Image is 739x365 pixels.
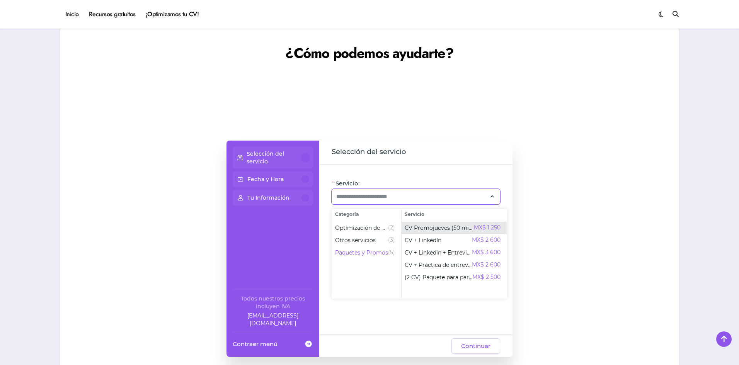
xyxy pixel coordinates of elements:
a: Inicio [60,4,84,25]
span: (3) [388,236,395,245]
a: Company email: ayuda@elhadadelasvacantes.com [233,312,313,327]
p: Fecha y Hora [247,175,284,183]
button: Continuar [451,338,500,354]
span: Continuar [461,341,490,351]
span: CV + Linkedin + Entrevista [405,249,472,256]
span: CV Promojueves (50 min) [405,224,474,232]
span: (5) [388,248,395,257]
span: Servicio [402,209,507,219]
span: Paquetes y Promos [335,249,388,256]
div: Todos nuestros precios incluyen IVA [233,295,313,310]
span: Servicio: [335,180,359,187]
p: Selección del servicio [247,150,301,165]
span: Contraer menú [233,340,278,348]
span: CV + Práctica de entrevista [405,261,472,269]
div: Selecciona el servicio [332,209,507,299]
span: Otros servicios [335,236,376,244]
span: CV + LinkedIn [405,236,441,244]
span: (2) [388,223,395,233]
span: MX$ 1 250 [474,223,501,233]
span: (2 CV) Paquete para parejas [405,273,472,281]
a: ¡Optimizamos tu CV! [141,4,204,25]
span: MX$ 3 600 [472,248,501,257]
span: MX$ 2 500 [472,273,501,282]
p: Tu Información [247,194,289,202]
span: Optimización de CV [335,224,388,232]
span: Selección del servicio [332,147,406,158]
h2: ¿Cómo podemos ayudarte? [68,43,671,63]
a: Recursos gratuitos [84,4,141,25]
span: Categoría [332,209,401,219]
span: MX$ 2 600 [472,260,501,270]
span: MX$ 2 600 [472,236,501,245]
